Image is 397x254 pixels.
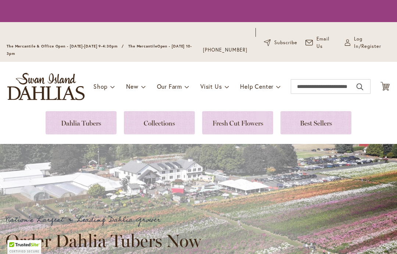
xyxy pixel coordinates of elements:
button: Search [357,81,363,93]
a: store logo [7,73,85,100]
span: The Mercantile & Office Open - [DATE]-[DATE] 9-4:30pm / The Mercantile [7,44,157,49]
a: [PHONE_NUMBER] [203,46,247,54]
p: Nation's Largest & Leading Dahlia Grower [6,214,208,226]
span: New [126,82,138,90]
a: Subscribe [264,39,297,46]
span: Log In/Register [354,35,390,50]
span: Shop [93,82,108,90]
a: Email Us [305,35,337,50]
span: Subscribe [274,39,297,46]
a: Log In/Register [345,35,390,50]
span: Help Center [240,82,273,90]
span: Email Us [316,35,337,50]
span: Our Farm [157,82,182,90]
span: Visit Us [200,82,222,90]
